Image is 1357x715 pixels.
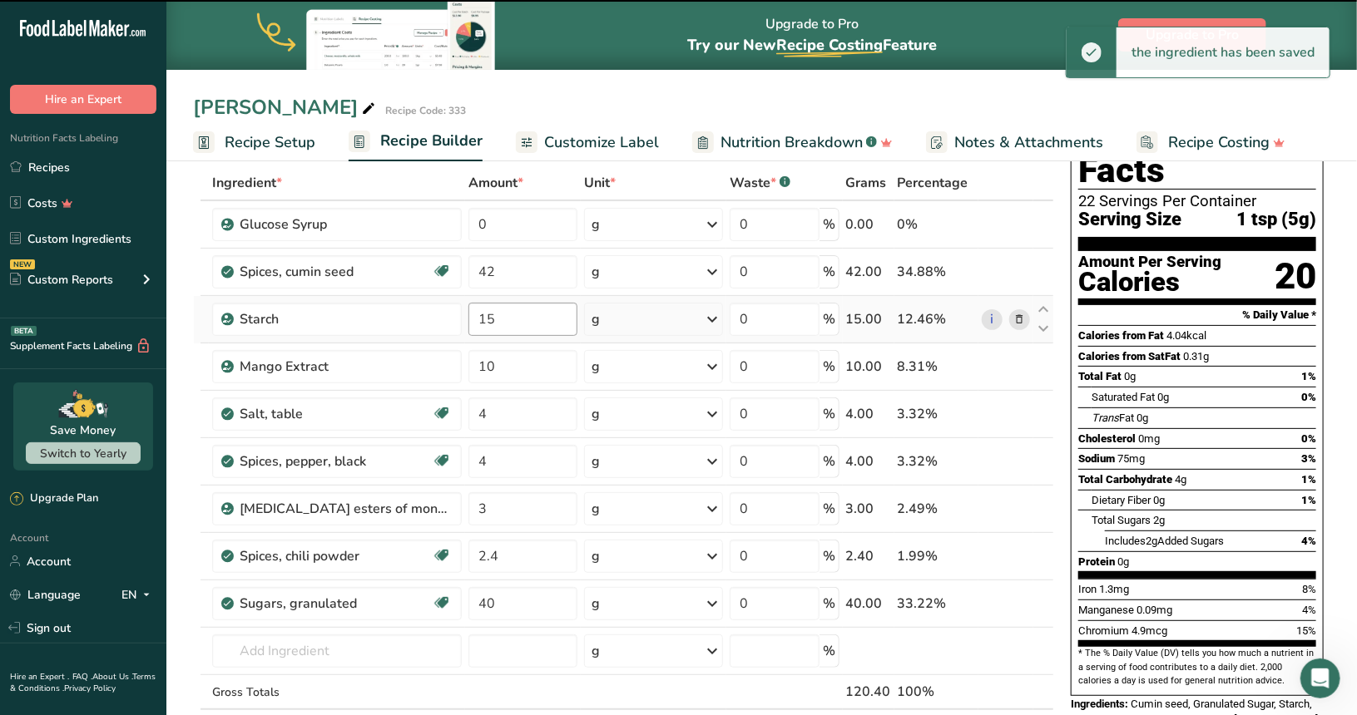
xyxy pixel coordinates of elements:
[1092,412,1134,424] span: Fat
[1301,494,1316,506] span: 1%
[592,404,600,424] div: g
[1275,254,1316,298] div: 20
[898,451,975,471] div: 3.32%
[1124,370,1136,382] span: 0g
[22,470,311,518] button: Can I import my recipes & Ingredients from another software?
[27,106,260,187] div: Thanks for visiting [DOMAIN_NAME]! Select from our common questions below or send us a message to...
[92,671,132,683] a: About Us .
[898,594,975,614] div: 33.22%
[240,404,432,424] div: Salt, table
[10,491,98,507] div: Upgrade Plan
[10,671,69,683] a: Hire an Expert .
[1301,452,1316,465] span: 3%
[1137,124,1285,161] a: Recipe Costing
[1137,412,1148,424] span: 0g
[1078,350,1181,362] span: Calories from SatFat
[1301,391,1316,403] span: 0%
[1117,555,1129,568] span: 0g
[592,262,600,282] div: g
[468,173,523,193] span: Amount
[240,357,448,377] div: Mango Extract
[1168,131,1270,154] span: Recipe Costing
[1300,658,1340,698] iframe: To enrich screen reader interactions, please activate Accessibility in Grammarly extension settings
[1153,494,1165,506] span: 0g
[982,309,1003,330] a: i
[193,92,379,122] div: [PERSON_NAME]
[81,8,102,21] h1: LIA
[240,309,448,329] div: Starch
[110,307,311,340] button: Are you regulatory compliant?
[13,96,273,197] div: Thanks for visiting [DOMAIN_NAME]!Select from our common questions below or send us a message to ...
[240,262,432,282] div: Spices, cumin seed
[721,131,863,154] span: Nutrition Breakdown
[1296,624,1316,637] span: 15%
[1236,210,1316,230] span: 1 tsp (5g)
[64,683,116,694] a: Privacy Policy
[898,682,975,702] div: 100%
[1078,270,1221,294] div: Calories
[1071,698,1128,710] span: Ingredients:
[1166,329,1206,342] span: 4.04kcal
[846,262,891,282] div: 42.00
[240,499,448,519] div: [MEDICAL_DATA] esters of mono- and diglycerides of fatty acids (E472c)
[212,683,462,701] div: Gross Totals
[11,7,42,38] button: go back
[385,103,466,118] div: Recipe Code: 333
[687,35,937,55] span: Try our New Feature
[240,546,432,566] div: Spices, chili powder
[40,446,126,461] span: Switch to Yearly
[954,131,1103,154] span: Notes & Attachments
[193,124,315,161] a: Recipe Setup
[1183,350,1209,362] span: 0.31g
[898,214,975,234] div: 0%
[10,259,35,269] div: NEW
[592,641,600,661] div: g
[846,214,891,234] div: 0.00
[687,1,937,70] div: Upgrade to Pro
[10,580,81,609] a: Language
[1146,535,1157,547] span: 2g
[51,422,116,439] div: Save Money
[113,266,311,299] button: Chat with a product specialist
[240,451,432,471] div: Spices, pepper, black
[1078,624,1129,637] span: Chromium
[1301,473,1316,486] span: 1%
[898,546,975,566] div: 1.99%
[730,173,790,193] div: Waste
[1092,412,1119,424] i: Trans
[10,85,156,114] button: Hire an Expert
[1301,370,1316,382] span: 1%
[1132,624,1167,637] span: 4.9mcg
[584,173,616,193] span: Unit
[11,326,37,336] div: BETA
[1099,583,1129,595] span: 1.3mg
[1078,210,1181,230] span: Serving Size
[776,35,883,55] span: Recipe Costing
[1078,305,1316,325] section: % Daily Value *
[1092,391,1155,403] span: Saturated Fat
[97,348,311,381] button: How do I create a Nutrition label
[1078,254,1221,270] div: Amount Per Serving
[1078,452,1115,465] span: Sodium
[592,451,600,471] div: g
[516,124,659,161] a: Customize Label
[72,671,92,683] a: FAQ .
[846,404,891,424] div: 4.00
[165,429,311,462] button: Can I hire an expert?
[148,388,311,422] button: Help me choose a plan!
[1302,604,1316,616] span: 4%
[26,442,141,464] button: Switch to Yearly
[544,131,659,154] span: Customize Label
[81,21,207,37] p: The team can also help
[846,594,891,614] div: 40.00
[592,594,600,614] div: g
[13,96,319,234] div: LIA says…
[1078,473,1172,486] span: Total Carbohydrate
[27,200,89,210] div: LIA • 2h ago
[898,499,975,519] div: 2.49%
[292,7,322,37] div: Close
[1078,583,1097,595] span: Iron
[1105,535,1224,547] span: Includes Added Sugars
[121,584,156,604] div: EN
[846,682,891,702] div: 120.40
